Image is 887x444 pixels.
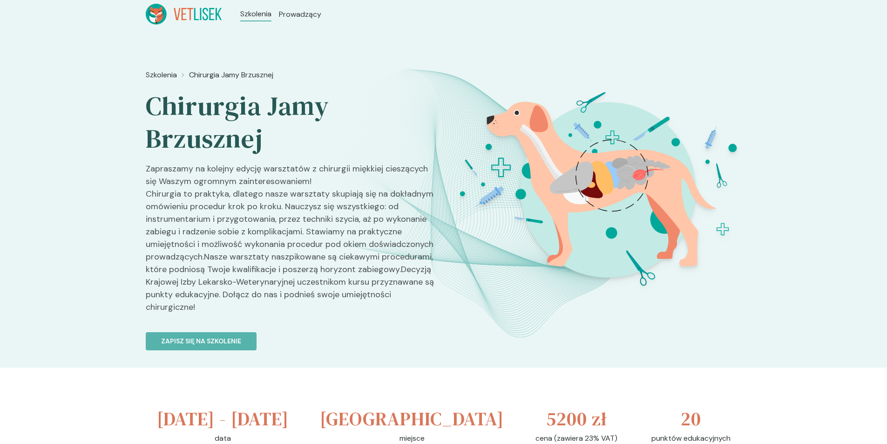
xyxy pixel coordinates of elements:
[240,8,271,20] a: Szkolenia
[146,90,436,155] h2: Chirurgia Jamy Brzusznej
[215,433,231,444] p: data
[146,69,177,81] a: Szkolenia
[320,405,504,433] h3: [GEOGRAPHIC_DATA]
[442,66,773,314] img: aHfRoUMqNJQqH-fb_ChiruJB_BT.svg
[146,332,257,350] button: Zapisz się na szkolenie
[399,433,425,444] p: miejsce
[189,69,273,81] a: Chirurgia Jamy Brzusznej
[146,163,436,321] p: Zapraszamy na kolejny edycję warsztatów z chirurgii miękkiej cieszących się Waszym ogromnym zaint...
[535,433,617,444] p: cena (zawiera 23% VAT)
[651,433,731,444] p: punktów edukacyjnych
[161,336,241,346] p: Zapisz się na szkolenie
[279,9,321,20] a: Prowadzący
[157,405,289,433] h3: [DATE] - [DATE]
[146,321,436,350] a: Zapisz się na szkolenie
